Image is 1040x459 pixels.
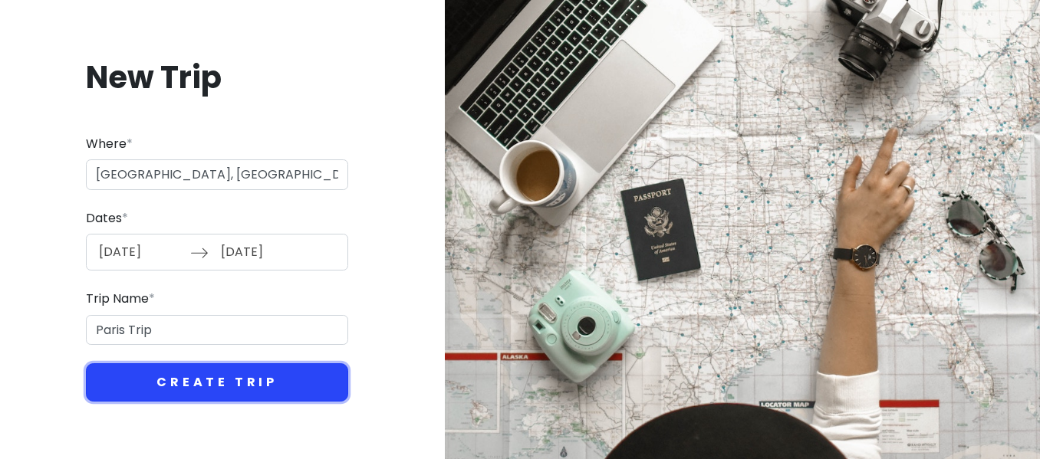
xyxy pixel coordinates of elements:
[86,159,348,190] input: City (e.g., New York)
[86,363,348,402] button: Create Trip
[86,57,348,97] h1: New Trip
[212,234,312,270] input: End Date
[91,234,190,270] input: Start Date
[86,315,348,346] input: Give it a name
[86,208,128,228] label: Dates
[86,289,155,309] label: Trip Name
[86,134,133,154] label: Where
